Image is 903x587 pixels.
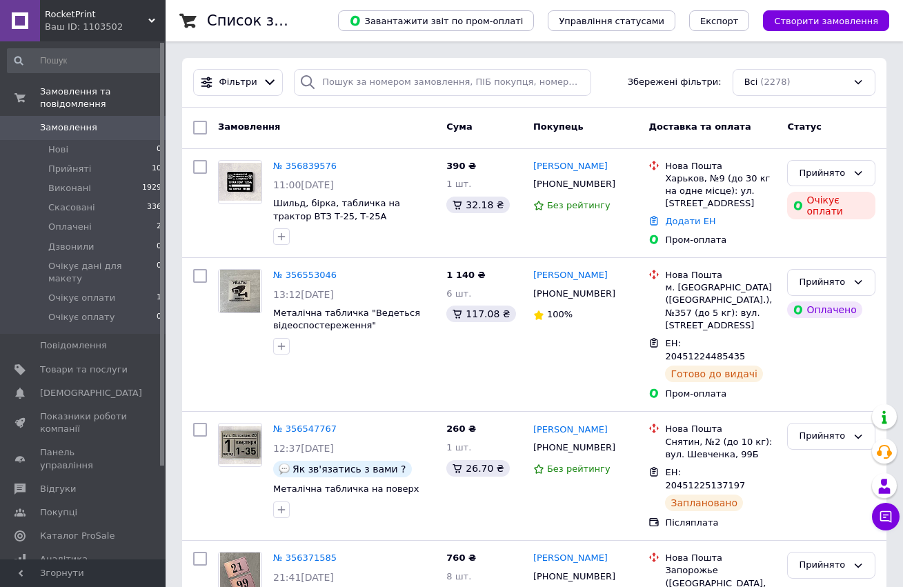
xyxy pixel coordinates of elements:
span: 1929 [142,182,161,195]
img: Фото товару [219,163,261,201]
a: [PERSON_NAME] [533,552,608,565]
span: 1 шт. [446,179,471,189]
span: [DEMOGRAPHIC_DATA] [40,387,142,399]
span: Cума [446,121,472,132]
span: Покупці [40,506,77,519]
div: Прийнято [799,558,847,573]
a: № 356371585 [273,553,337,563]
button: Управління статусами [548,10,675,31]
button: Завантажити звіт по пром-оплаті [338,10,534,31]
span: Покупець [533,121,584,132]
span: Оплачені [48,221,92,233]
span: ЕН: 20451224485435 [665,338,745,361]
span: 0 [157,260,161,285]
span: Повідомлення [40,339,107,352]
span: 1 140 ₴ [446,270,485,280]
div: Готово до видачі [665,366,763,382]
span: ЕН: 20451225137197 [665,467,745,490]
div: Нова Пошта [665,160,776,172]
div: 26.70 ₴ [446,460,509,477]
div: м. [GEOGRAPHIC_DATA] ([GEOGRAPHIC_DATA].), №357 (до 5 кг): вул. [STREET_ADDRESS] [665,281,776,332]
span: RocketPrint [45,8,148,21]
span: Панель управління [40,446,128,471]
span: Завантажити звіт по пром-оплаті [349,14,523,27]
div: Пром-оплата [665,234,776,246]
span: Товари та послуги [40,364,128,376]
span: 6 шт. [446,288,471,299]
span: Скасовані [48,201,95,214]
img: Фото товару [219,426,261,464]
div: Харьков, №9 (до 30 кг на одне місце): ул. [STREET_ADDRESS] [665,172,776,210]
a: Металічна табличка "Ведеться відеоспостереження" [273,308,420,331]
a: Фото товару [218,160,262,204]
a: Створити замовлення [749,15,889,26]
div: Заплановано [665,495,743,511]
span: Фільтри [219,76,257,89]
div: Пром-оплата [665,388,776,400]
input: Пошук за номером замовлення, ПІБ покупця, номером телефону, Email, номером накладної [294,69,591,96]
span: Без рейтингу [547,464,611,474]
span: 11:00[DATE] [273,179,334,190]
button: Чат з покупцем [872,503,900,530]
span: Замовлення та повідомлення [40,86,166,110]
span: Статус [787,121,822,132]
span: Доставка та оплата [648,121,751,132]
span: [PHONE_NUMBER] [533,179,615,189]
span: Відгуки [40,483,76,495]
a: № 356839576 [273,161,337,171]
span: 8 шт. [446,571,471,581]
span: Виконані [48,182,91,195]
span: Без рейтингу [547,200,611,210]
span: Збережені фільтри: [628,76,722,89]
button: Створити замовлення [763,10,889,31]
span: 260 ₴ [446,424,476,434]
span: Аналітика [40,553,88,566]
span: Створити замовлення [774,16,878,26]
a: Фото товару [218,269,262,313]
span: [PHONE_NUMBER] [533,571,615,581]
a: [PERSON_NAME] [533,269,608,282]
div: Нова Пошта [665,423,776,435]
span: Експорт [700,16,739,26]
span: Замовлення [40,121,97,134]
div: Прийнято [799,166,847,181]
div: Очікує оплати [787,192,875,219]
div: Оплачено [787,301,862,318]
div: Нова Пошта [665,552,776,564]
img: Фото товару [220,270,260,312]
span: 1 [157,292,161,304]
span: 10 [152,163,161,175]
span: Управління статусами [559,16,664,26]
div: 32.18 ₴ [446,197,509,213]
span: 0 [157,143,161,156]
span: [PHONE_NUMBER] [533,442,615,452]
span: 760 ₴ [446,553,476,563]
div: Ваш ID: 1103502 [45,21,166,33]
a: [PERSON_NAME] [533,160,608,173]
div: Нова Пошта [665,269,776,281]
span: [PHONE_NUMBER] [533,288,615,299]
span: Всі [744,76,758,89]
span: 0 [157,241,161,253]
span: Каталог ProSale [40,530,115,542]
a: № 356547767 [273,424,337,434]
span: Очікує оплату [48,311,115,324]
a: Металічна табличка на поверх [273,484,419,494]
span: Дзвонили [48,241,94,253]
span: Нові [48,143,68,156]
span: (2278) [760,77,790,87]
input: Пошук [7,48,163,73]
a: Фото товару [218,423,262,467]
img: :speech_balloon: [279,464,290,475]
a: № 356553046 [273,270,337,280]
span: Прийняті [48,163,91,175]
span: 100% [547,309,573,319]
span: Показники роботи компанії [40,410,128,435]
span: Шильд, бірка, табличка на трактор ВТЗ Т-25, Т-25А [273,198,400,221]
span: 21:41[DATE] [273,572,334,583]
span: 336 [147,201,161,214]
div: Прийнято [799,429,847,444]
div: Післяплата [665,517,776,529]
